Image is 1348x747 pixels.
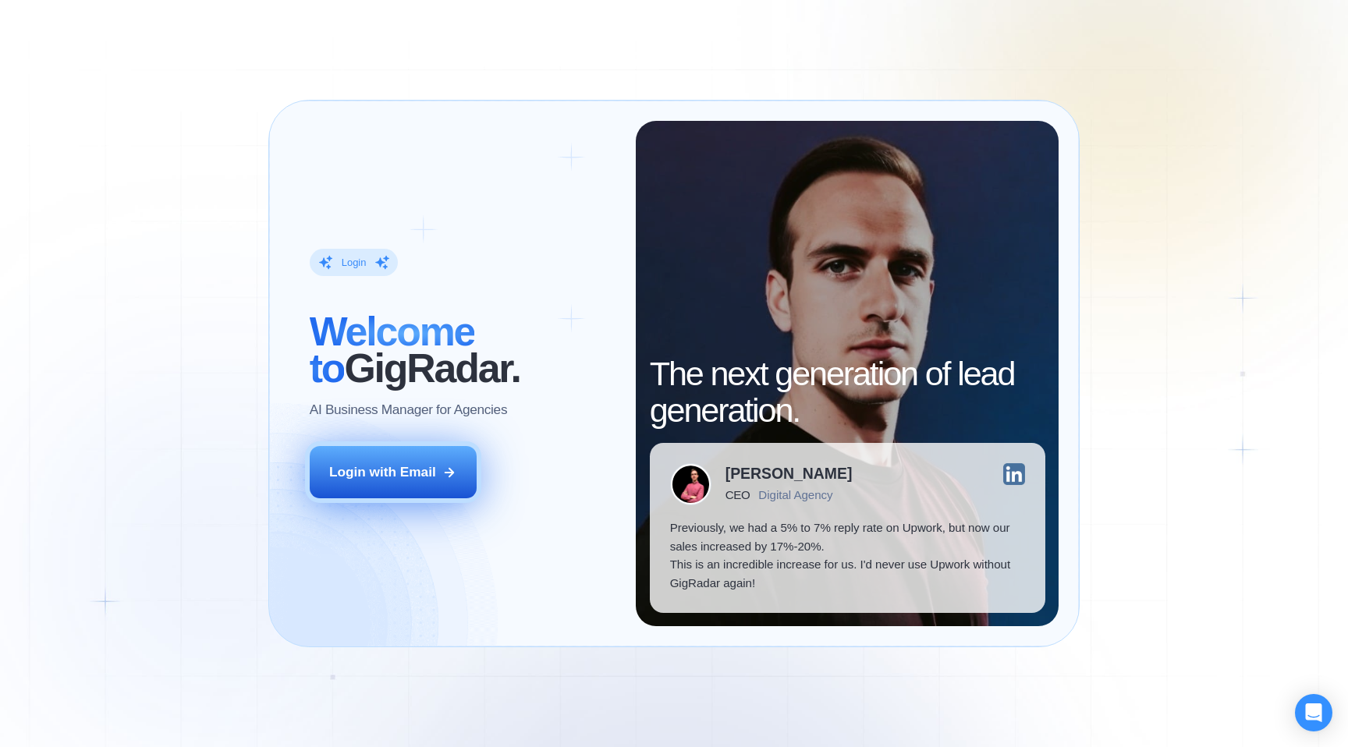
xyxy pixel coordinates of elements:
[310,401,507,420] p: AI Business Manager for Agencies
[310,446,477,498] button: Login with Email
[725,488,750,501] div: CEO
[310,309,474,391] span: Welcome to
[342,256,367,269] div: Login
[310,313,616,388] h2: ‍ GigRadar.
[650,356,1045,430] h2: The next generation of lead generation.
[1295,694,1332,731] div: Open Intercom Messenger
[758,488,832,501] div: Digital Agency
[329,463,436,482] div: Login with Email
[670,519,1025,593] p: Previously, we had a 5% to 7% reply rate on Upwork, but now our sales increased by 17%-20%. This ...
[725,466,853,481] div: [PERSON_NAME]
